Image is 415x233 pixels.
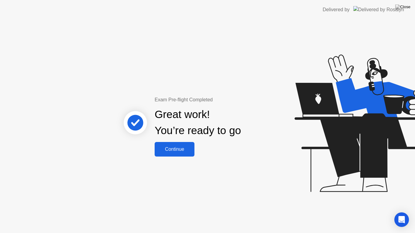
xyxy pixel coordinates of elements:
[323,6,350,13] div: Delivered by
[353,6,404,13] img: Delivered by Rosalyn
[156,147,193,152] div: Continue
[155,142,194,157] button: Continue
[155,106,241,139] div: Great work! You’re ready to go
[394,212,409,227] div: Open Intercom Messenger
[155,96,280,103] div: Exam Pre-flight Completed
[395,5,410,9] img: Close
